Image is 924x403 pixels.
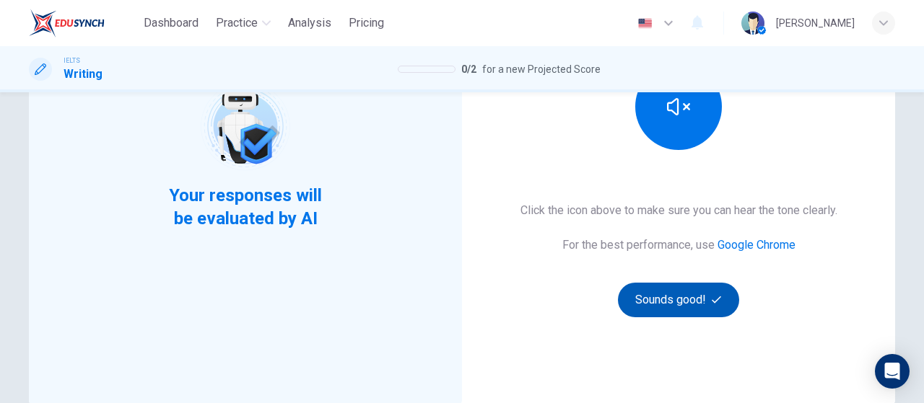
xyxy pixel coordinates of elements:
[29,9,105,37] img: EduSynch logo
[158,184,334,230] span: Your responses will be evaluated by AI
[288,14,331,32] span: Analysis
[64,56,80,66] span: IELTS
[741,12,764,35] img: Profile picture
[520,202,837,219] h6: Click the icon above to make sure you can hear the tone clearly.
[29,9,138,37] a: EduSynch logo
[64,66,103,83] h1: Writing
[282,10,337,36] button: Analysis
[875,354,910,389] div: Open Intercom Messenger
[618,283,739,317] button: Sounds good!
[461,61,476,78] span: 0 / 2
[349,14,384,32] span: Pricing
[636,18,654,29] img: en
[718,238,796,252] a: Google Chrome
[144,14,199,32] span: Dashboard
[343,10,390,36] button: Pricing
[482,61,601,78] span: for a new Projected Score
[199,81,291,172] img: robot icon
[210,10,276,36] button: Practice
[776,14,855,32] div: [PERSON_NAME]
[562,236,796,254] h6: For the best performance, use
[216,14,258,32] span: Practice
[138,10,204,36] button: Dashboard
